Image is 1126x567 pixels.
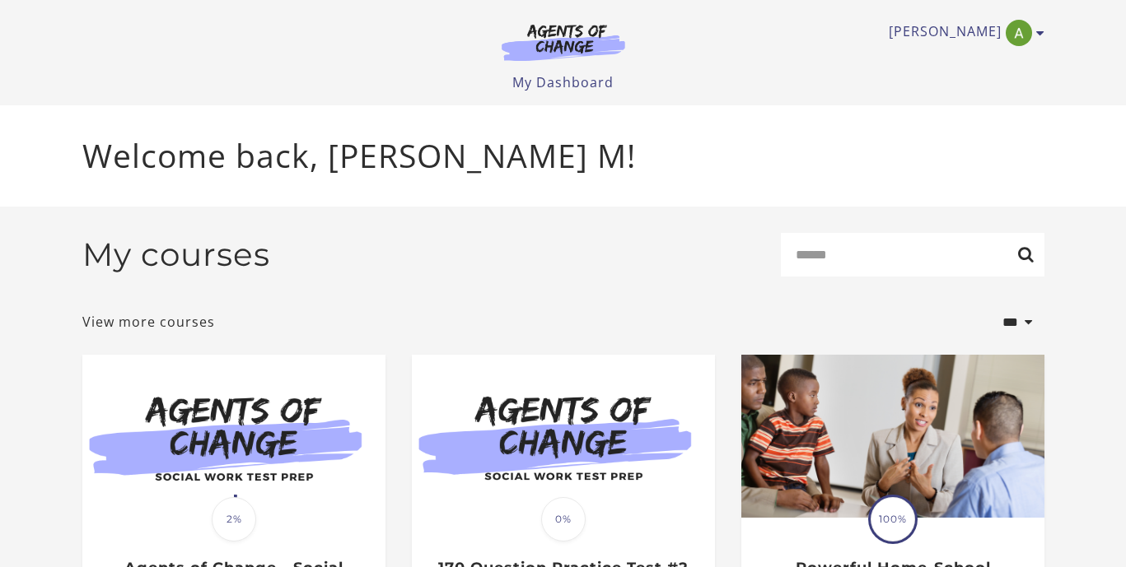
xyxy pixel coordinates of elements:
[512,73,614,91] a: My Dashboard
[541,497,586,541] span: 0%
[484,23,642,61] img: Agents of Change Logo
[212,497,256,541] span: 2%
[82,235,270,274] h2: My courses
[871,497,915,541] span: 100%
[82,132,1044,180] p: Welcome back, [PERSON_NAME] M!
[889,20,1036,46] a: Toggle menu
[82,312,215,332] a: View more courses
